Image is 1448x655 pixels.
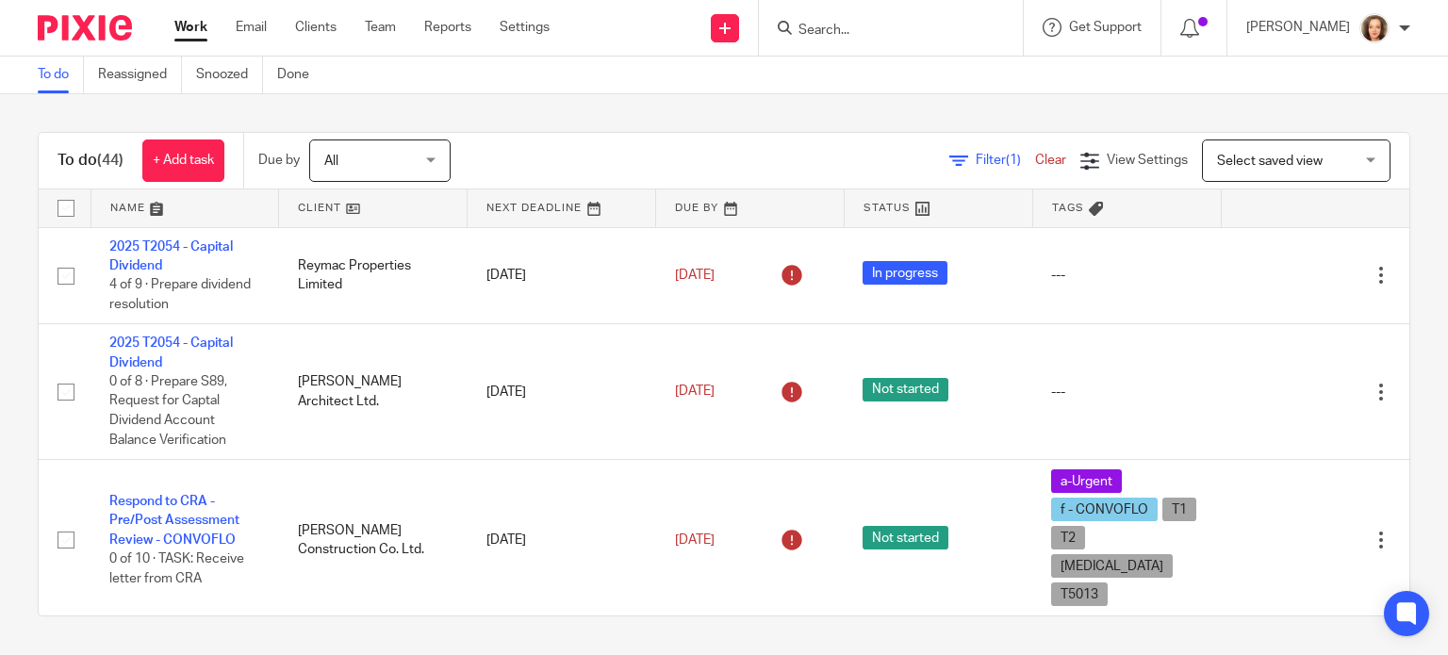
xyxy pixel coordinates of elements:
a: Work [174,18,207,37]
a: 2025 T2054 - Capital Dividend [109,240,233,272]
a: Reports [424,18,471,37]
td: [DATE] [468,227,656,324]
span: Tags [1052,203,1084,213]
span: T1 [1162,498,1196,521]
a: + Add task [142,139,224,182]
span: Not started [863,526,948,549]
p: [PERSON_NAME] [1246,18,1350,37]
span: View Settings [1107,154,1188,167]
p: Due by [258,151,300,170]
a: Done [277,57,323,93]
span: f - CONVOFLO [1051,498,1158,521]
span: Get Support [1069,21,1142,34]
span: a-Urgent [1051,469,1122,493]
span: All [324,155,338,168]
input: Search [797,23,966,40]
span: Select saved view [1217,155,1323,168]
a: Email [236,18,267,37]
span: In progress [863,261,947,285]
a: Team [365,18,396,37]
span: [DATE] [675,269,715,282]
span: 0 of 10 · TASK: Receive letter from CRA [109,552,244,585]
img: Pixie [38,15,132,41]
td: [DATE] [468,324,656,460]
td: Reymac Properties Limited [279,227,468,324]
span: T5013 [1051,582,1108,606]
span: 4 of 9 · Prepare dividend resolution [109,278,251,311]
span: [DATE] [675,385,715,399]
img: avatar-thumb.jpg [1359,13,1390,43]
div: --- [1051,383,1202,401]
span: Filter [976,154,1035,167]
a: Snoozed [196,57,263,93]
span: Not started [863,378,948,401]
div: --- [1051,266,1202,285]
span: (44) [97,153,123,168]
a: Settings [500,18,550,37]
h1: To do [58,151,123,171]
td: [DATE] [468,460,656,621]
span: (1) [1006,154,1021,167]
a: Clients [295,18,337,37]
a: Respond to CRA - Pre/Post Assessment Review - CONVOFLO [109,495,239,547]
span: [MEDICAL_DATA] [1051,554,1173,578]
span: 0 of 8 · Prepare S89, Request for Captal Dividend Account Balance Verification [109,375,227,447]
span: T2 [1051,526,1085,549]
span: [DATE] [675,533,715,547]
a: 2025 T2054 - Capital Dividend [109,336,233,368]
a: Reassigned [98,57,182,93]
td: [PERSON_NAME] Construction Co. Ltd. [279,460,468,621]
a: Clear [1035,154,1066,167]
a: To do [38,57,84,93]
td: [PERSON_NAME] Architect Ltd. [279,324,468,460]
